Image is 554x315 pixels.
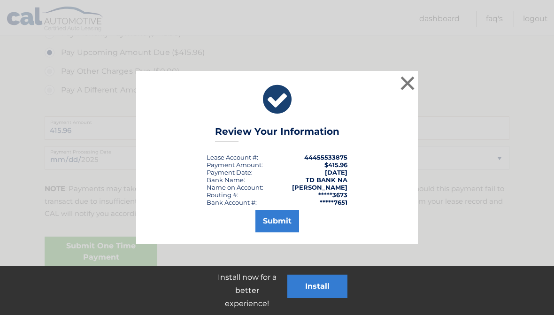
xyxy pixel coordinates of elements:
p: Install now for a better experience! [207,271,287,310]
div: Routing #: [207,191,239,199]
strong: 44455533875 [304,154,347,161]
button: Submit [255,210,299,232]
span: $415.96 [324,161,347,169]
div: Bank Name: [207,176,245,184]
h3: Review Your Information [215,126,339,142]
span: [DATE] [325,169,347,176]
div: Payment Amount: [207,161,263,169]
strong: [PERSON_NAME] [292,184,347,191]
div: Bank Account #: [207,199,257,206]
div: : [207,169,253,176]
strong: TD BANK NA [306,176,347,184]
div: Lease Account #: [207,154,258,161]
button: × [398,74,417,92]
div: Name on Account: [207,184,263,191]
span: Payment Date [207,169,251,176]
button: Install [287,275,347,298]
